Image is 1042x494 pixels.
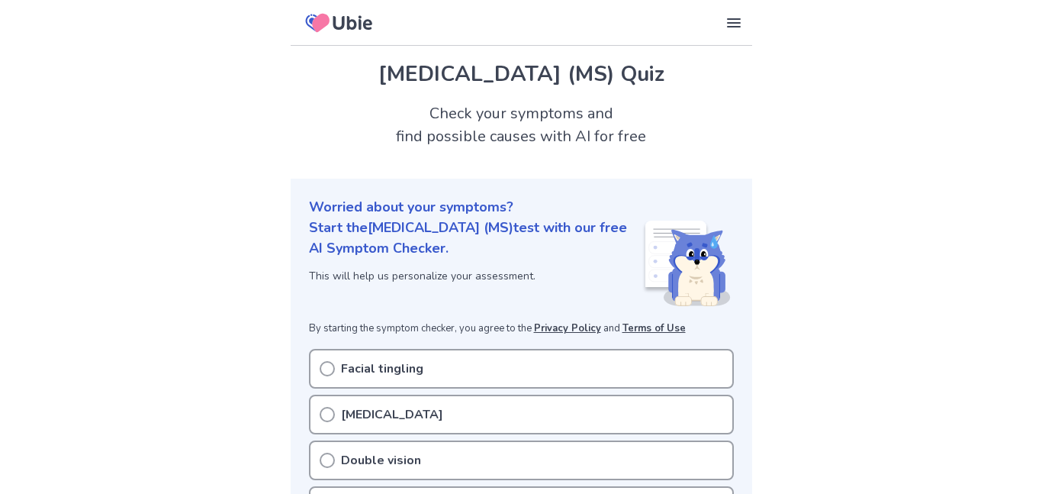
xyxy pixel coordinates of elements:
[642,221,731,306] img: Shiba
[622,321,686,335] a: Terms of Use
[534,321,601,335] a: Privacy Policy
[341,405,443,424] p: [MEDICAL_DATA]
[309,58,734,90] h1: [MEDICAL_DATA] (MS) Quiz
[309,218,642,259] p: Start the [MEDICAL_DATA] (MS) test with our free AI Symptom Checker.
[309,321,734,337] p: By starting the symptom checker, you agree to the and
[291,102,752,148] h2: Check your symptoms and find possible causes with AI for free
[341,451,421,470] p: Double vision
[341,360,423,378] p: Facial tingling
[309,197,734,218] p: Worried about your symptoms?
[309,268,642,284] p: This will help us personalize your assessment.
